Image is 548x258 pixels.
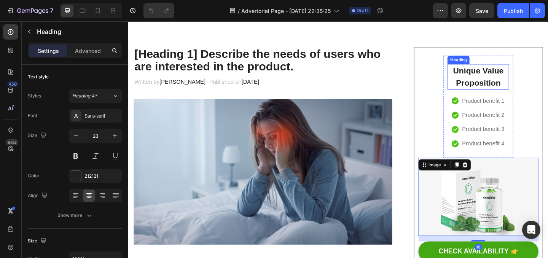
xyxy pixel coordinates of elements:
div: Show more [57,212,93,219]
div: 450 [7,81,18,87]
div: Beta [6,139,18,145]
button: Publish [497,3,529,18]
button: Heading 4* [69,89,122,103]
button: Save [469,3,494,18]
p: Heading [37,27,119,36]
div: Align [28,191,49,201]
p: Settings [38,47,59,55]
div: Styles [28,92,41,99]
p: Product benefit 2 [363,97,409,108]
div: Sans-serif [84,113,120,119]
div: 212121 [84,173,120,180]
iframe: Design area [128,21,548,258]
div: Publish [504,7,523,15]
div: CHECK AVAILABILITY [338,245,414,255]
div: Size [28,236,48,246]
p: 7 [50,6,53,15]
img: Alt Image [6,84,287,242]
p: Advanced [75,47,101,55]
div: Undo/Redo [143,3,174,18]
div: Heading [349,38,370,45]
div: Image [325,153,341,159]
span: Draft [357,7,368,14]
p: Unique Value Proposition [348,47,413,73]
span: / [238,7,240,15]
span: Heading 4* [72,92,97,99]
div: Color [28,172,40,179]
div: 16 [377,242,384,248]
p: Product benefit 3 [363,112,409,123]
span: Save [476,8,488,14]
div: Text style [28,73,49,80]
button: 7 [3,3,57,18]
p: Product benefit 4 [363,127,409,139]
button: Show more [28,209,122,222]
div: Size [28,131,48,141]
span: Advertorial Page - [DATE] 22:35:25 [241,7,331,15]
div: Open Intercom Messenger [522,221,540,239]
p: Product benefit 1 [363,81,409,92]
div: Font [28,112,37,119]
img: Alt Image [315,148,446,233]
